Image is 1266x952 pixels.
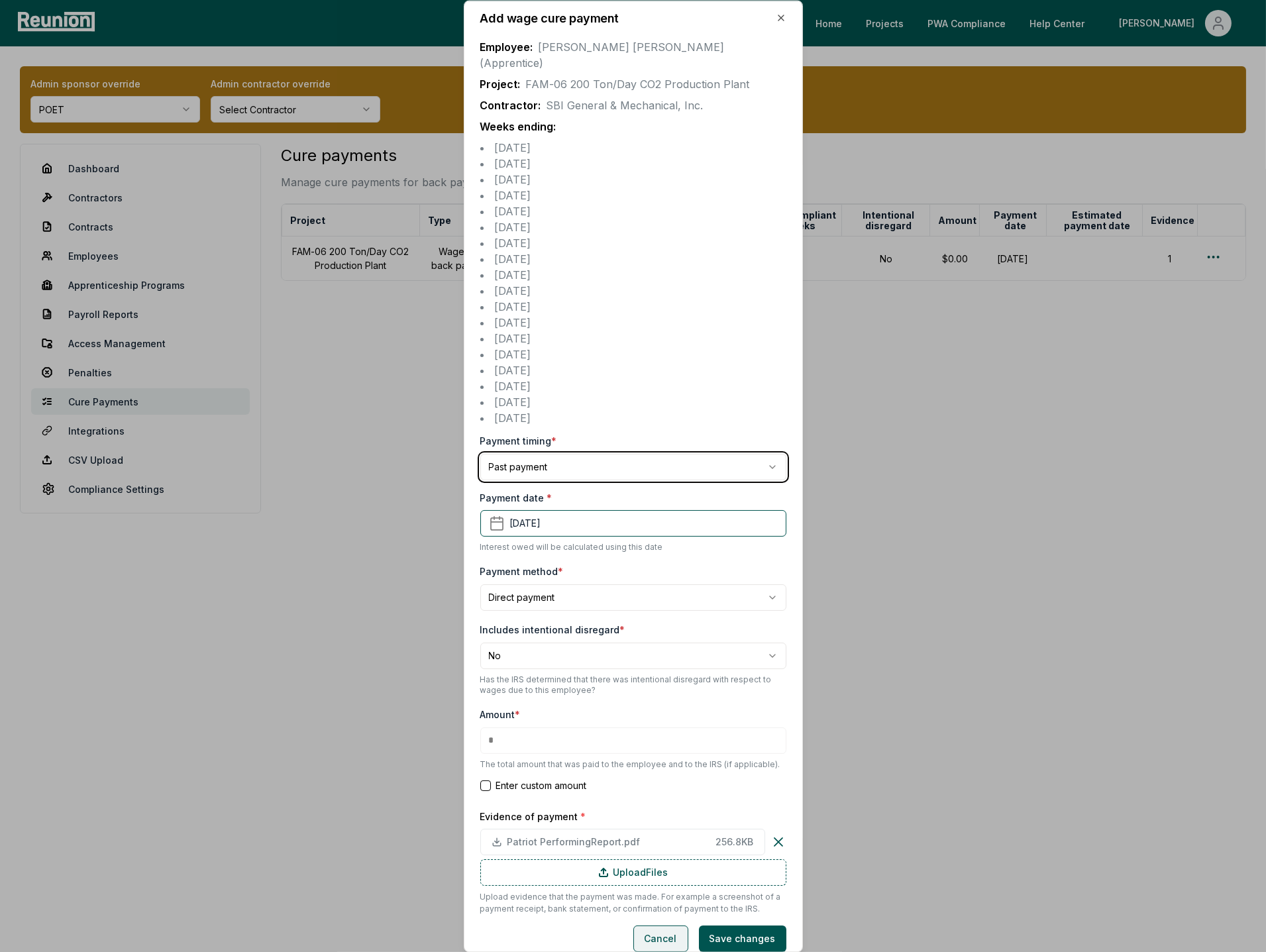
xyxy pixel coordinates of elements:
li: [DATE] [480,171,786,187]
span: FAM-06 200 Ton/Day CO2 Production Plant [526,77,750,90]
span: Employee: [480,40,533,53]
label: Enter custom amount [496,780,587,790]
p: Has the IRS determined that there was intentional disregard with respect to wages due to this emp... [480,674,786,695]
li: [DATE] [480,155,786,171]
span: Project: [480,77,521,90]
p: Upload evidence that the payment was made. For example a screenshot of a payment receipt, bank st... [480,890,786,914]
span: Weeks ending: [480,119,556,132]
label: Payment method [480,565,564,576]
label: Payment timing [480,435,557,446]
li: [DATE] [480,394,786,409]
li: [DATE] [480,235,786,250]
li: [DATE] [480,409,786,425]
li: [DATE] [480,187,786,203]
label: Payment date [480,490,553,504]
span: Patriot PerformingReport.pdf [507,835,711,849]
label: Includes intentional disregard [480,623,625,635]
li: [DATE] [480,378,786,394]
button: [DATE] [480,509,786,536]
li: [DATE] [480,282,786,298]
span: Contractor: [480,98,541,111]
span: SBI General & Mechanical, Inc. [547,98,704,111]
li: [DATE] [480,314,786,330]
button: Save changes [699,925,786,951]
li: [DATE] [480,266,786,282]
li: [DATE] [480,330,786,346]
li: [DATE] [480,250,786,266]
p: The total amount that was paid to the employee and to the IRS (if applicable). [480,759,786,769]
button: Cancel [633,925,688,951]
li: [DATE] [480,219,786,235]
li: [DATE] [480,139,786,155]
li: [DATE] [480,362,786,378]
span: [PERSON_NAME] [PERSON_NAME] (Apprentice) [480,40,725,69]
p: Interest owed will be calculated using this date [480,541,663,552]
li: [DATE] [480,298,786,314]
li: [DATE] [480,203,786,219]
h2: Add wage cure payment [480,12,786,24]
label: Evidence of payment [480,809,786,823]
label: Upload Files [480,859,786,885]
span: 256.8 KB [716,835,754,849]
button: Patriot PerformingReport.pdf 256.8KB [480,828,765,855]
li: [DATE] [480,346,786,362]
label: Amount [480,708,521,719]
